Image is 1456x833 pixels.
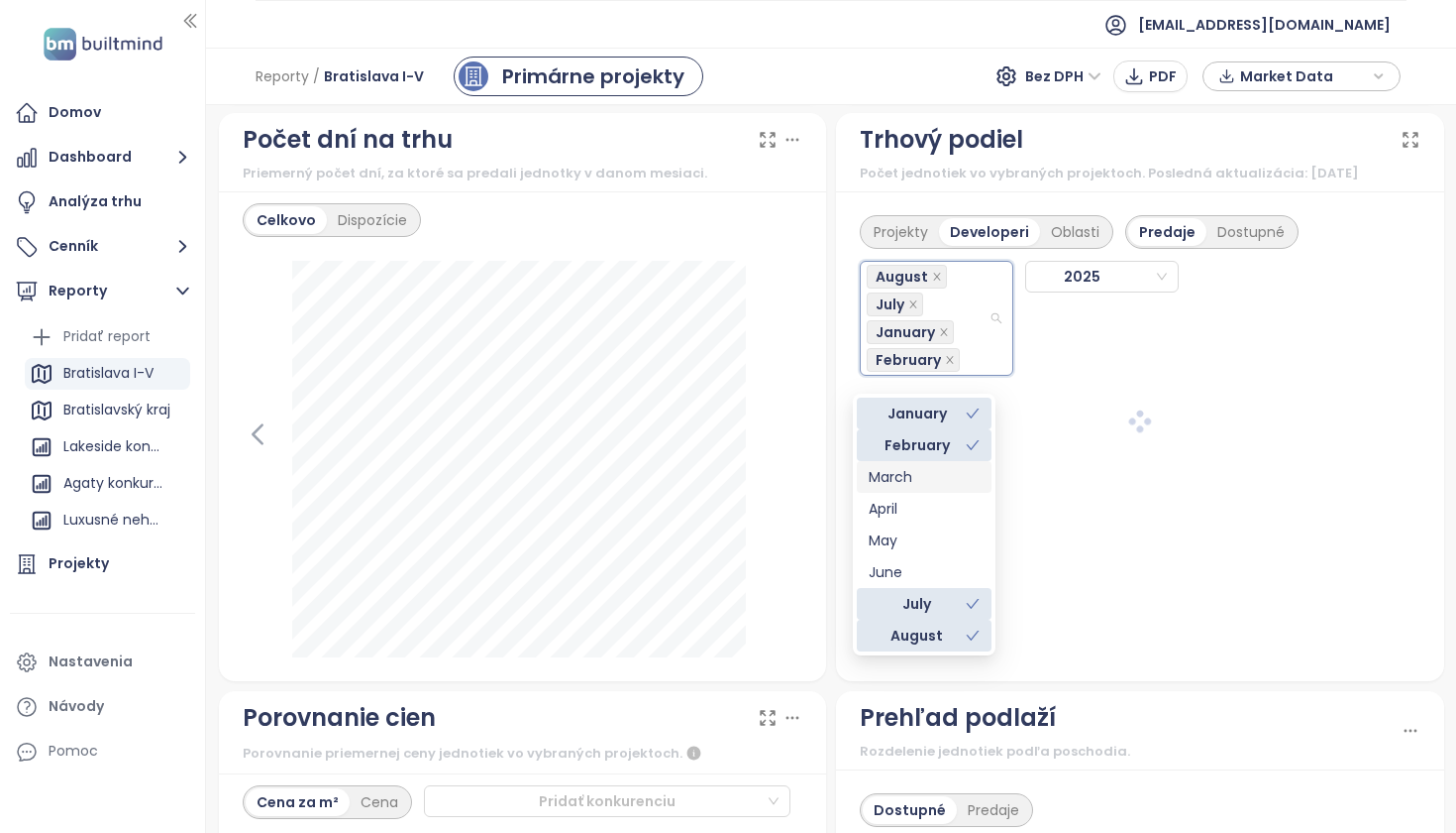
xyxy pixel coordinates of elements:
div: Agaty konkurencia [25,468,190,500]
div: Lakeside konkurencia [25,431,190,463]
div: February [857,429,991,461]
div: Nastavenia [49,650,133,674]
div: Trhový podiel [860,121,1023,159]
div: Bratislavský kraj [25,395,190,426]
span: check [966,629,980,643]
div: Cena [350,788,409,816]
span: July [876,294,904,315]
span: / [313,59,320,94]
span: close [945,355,955,365]
div: Dispozície [327,206,418,234]
div: January [869,403,966,424]
div: Dostupné [863,796,957,824]
div: Luxusné nehnuteľnosti [25,505,190,536]
span: February [876,349,941,371]
a: Domov [10,93,195,133]
div: April [869,498,980,520]
div: February [869,434,966,456]
a: Nastavenia [10,643,195,682]
div: Projekty [863,218,939,246]
div: Cena za m² [246,788,350,816]
div: Bratislava I-V [25,358,190,390]
div: August [857,620,991,652]
div: button [1213,61,1390,91]
div: Rozdelenie jednotiek podľa poschodia. [860,742,1401,762]
span: January [867,320,954,344]
div: March [857,461,991,493]
div: May [857,525,991,556]
div: Predaje [957,796,1030,824]
a: Analýza trhu [10,182,195,222]
div: Pomoc [10,732,195,772]
div: Prehľad podlaží [860,699,1056,737]
div: May [869,530,980,551]
span: February [867,348,960,372]
div: Pridať report [25,321,190,353]
div: Primárne projekty [502,61,684,91]
span: August [876,266,928,288]
div: August [869,625,966,647]
span: PDF [1149,65,1177,87]
div: Dostupné [1206,218,1296,246]
div: Oblasti [1040,218,1110,246]
button: Cenník [10,227,195,267]
button: Reporty [10,272,195,311]
div: April [857,493,991,525]
a: primary [454,57,703,96]
div: Celkovo [246,206,327,234]
a: Projekty [10,544,195,584]
div: Developeri [939,218,1040,246]
button: Dashboard [10,138,195,178]
span: Market Data [1240,61,1368,91]
span: January [876,321,935,343]
div: Počet jednotiek vo vybraných projektoch. Posledná aktualizácia: [DATE] [860,164,1420,183]
span: Bratislava I-V [324,59,424,94]
div: June [857,556,991,588]
div: July [857,588,991,620]
span: check [966,407,980,420]
div: Lakeside konkurencia [63,434,165,459]
div: Porovnanie cien [243,699,436,737]
span: 2025 [1032,262,1151,292]
div: Predaje [1128,218,1206,246]
div: Pomoc [49,739,98,764]
span: check [966,597,980,611]
span: July [867,293,923,316]
div: Analýza trhu [49,189,142,214]
div: Pridať report [63,324,151,349]
span: check [966,438,980,452]
div: July [869,593,966,615]
button: PDF [1113,60,1188,92]
img: logo [38,24,168,64]
div: Domov [49,100,101,125]
div: Počet dní na trhu [243,121,453,159]
span: Bez DPH [1025,61,1101,91]
div: Projekty [49,551,109,576]
a: Návody [10,687,195,727]
div: Agaty konkurencia [63,471,165,496]
span: close [932,272,942,282]
span: Reporty [256,59,309,94]
span: August [867,265,947,289]
div: Porovnanie priemernej ceny jednotiek vo vybraných projektoch. [243,742,803,766]
span: close [908,299,918,309]
div: January [857,398,991,429]
div: Návody [49,694,104,719]
div: June [869,561,980,583]
div: Priemerný počet dní, za ktoré sa predali jednotky v danom mesiaci. [243,164,803,183]
div: Bratislava I-V [63,361,154,386]
span: [EMAIL_ADDRESS][DOMAIN_NAME] [1138,1,1391,49]
span: close [939,327,949,337]
div: Bratislavský kraj [63,398,170,422]
div: March [869,466,980,488]
div: Luxusné nehnuteľnosti [63,508,165,533]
